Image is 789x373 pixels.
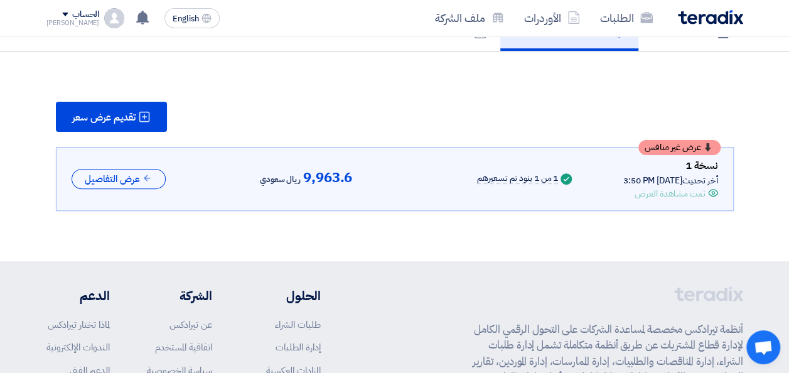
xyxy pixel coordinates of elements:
h5: ملخص الطلب [652,23,729,38]
button: عرض التفاصيل [72,169,166,190]
a: إدارة الطلبات [276,340,321,354]
a: الأوردرات [514,3,590,33]
a: لماذا تختار تيرادكس [48,318,110,332]
span: تقديم عرض سعر [72,112,136,122]
li: الحلول [250,286,321,305]
div: الحساب [72,9,99,20]
div: 1 من 1 بنود تم تسعيرهم [477,174,558,184]
li: الشركة [147,286,212,305]
span: عرض غير منافس [645,143,701,152]
div: أخر تحديث [DATE] 3:50 PM [623,174,718,187]
img: profile_test.png [104,8,124,28]
img: Teradix logo [678,10,743,24]
button: تقديم عرض سعر [56,102,167,132]
div: [PERSON_NAME] [46,19,100,26]
span: English [173,14,199,23]
a: الطلبات [590,3,663,33]
div: نسخة 1 [623,158,718,174]
a: ملف الشركة [425,3,514,33]
div: تمت مشاهدة العرض [635,187,705,200]
h5: عروض الأسعار المقدمة [514,23,625,38]
div: Open chat [746,330,780,364]
span: ريال سعودي [260,172,301,187]
a: عن تيرادكس [169,318,212,332]
a: الندوات الإلكترونية [46,340,110,354]
span: 9,963.6 [303,170,352,185]
h5: أوامر التوريد [421,23,486,38]
li: الدعم [46,286,110,305]
a: طلبات الشراء [275,318,321,332]
button: English [164,8,220,28]
a: اتفاقية المستخدم [155,340,212,354]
